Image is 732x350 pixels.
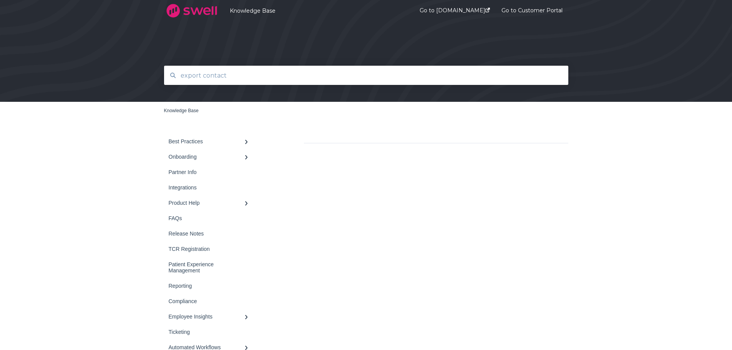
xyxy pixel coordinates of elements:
div: Ticketing [169,329,244,335]
a: Partner Info [164,164,256,180]
a: TCR Registration [164,241,256,257]
div: Product Help [169,200,244,206]
input: Search for answers [176,67,557,84]
a: Onboarding [164,149,256,164]
a: Best Practices [164,134,256,149]
a: Product Help [164,195,256,211]
img: company logo [164,1,220,20]
a: Ticketing [164,324,256,340]
a: Reporting [164,278,256,294]
div: TCR Registration [169,246,244,252]
div: Partner Info [169,169,244,175]
a: Release Notes [164,226,256,241]
a: FAQs [164,211,256,226]
div: Reporting [169,283,244,289]
a: Knowledge Base [230,7,397,14]
a: Employee Insights [164,309,256,324]
div: Best Practices [169,138,244,144]
a: Integrations [164,180,256,195]
a: Knowledge Base [164,108,199,113]
div: Onboarding [169,154,244,160]
div: Employee Insights [169,314,244,320]
div: Release Notes [169,231,244,237]
div: FAQs [169,215,244,221]
a: Compliance [164,294,256,309]
a: Patient Experience Management [164,257,256,278]
div: Integrations [169,184,244,191]
div: Compliance [169,298,244,304]
div: Patient Experience Management [169,261,244,274]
